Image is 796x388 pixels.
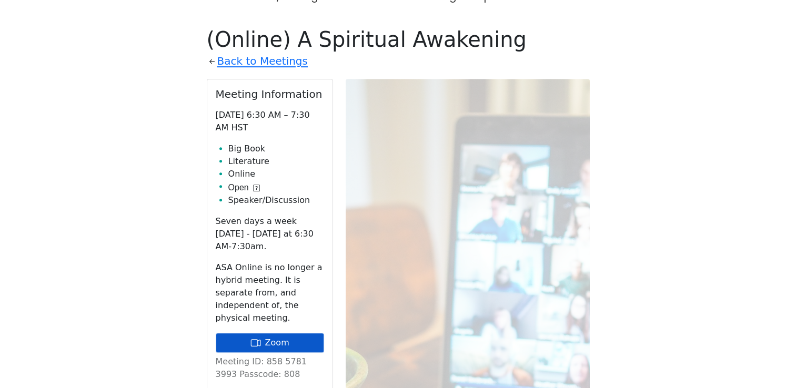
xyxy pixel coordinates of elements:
[216,88,324,100] h2: Meeting Information
[216,109,324,134] p: [DATE] 6:30 AM – 7:30 AM HST
[228,142,324,155] li: Big Book
[228,181,249,194] span: Open
[228,155,324,168] li: Literature
[216,333,324,353] a: Zoom
[228,168,324,180] li: Online
[216,261,324,324] p: ASA Online is no longer a hybrid meeting. It is separate from, and independent of, the physical m...
[228,194,324,207] li: Speaker/Discussion
[216,215,324,253] p: Seven days a week [DATE] - [DATE] at 6:30 AM-7:30am.
[228,181,260,194] button: Open
[217,52,308,70] a: Back to Meetings
[216,355,324,381] p: Meeting ID: 858 5781 3993 Passcode: 808
[207,27,590,52] h1: (Online) A Spiritual Awakening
